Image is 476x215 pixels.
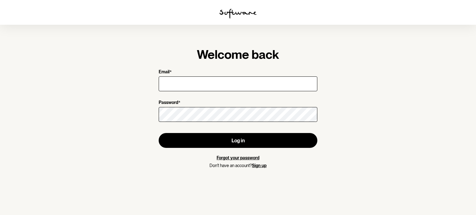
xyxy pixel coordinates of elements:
[159,133,317,148] button: Log in
[159,69,170,75] p: Email
[159,163,317,168] p: Don't have an account?
[159,100,178,106] p: Password
[252,163,267,168] a: Sign up
[159,47,317,62] h1: Welcome back
[219,9,257,19] img: software logo
[217,155,259,160] a: Forgot your password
